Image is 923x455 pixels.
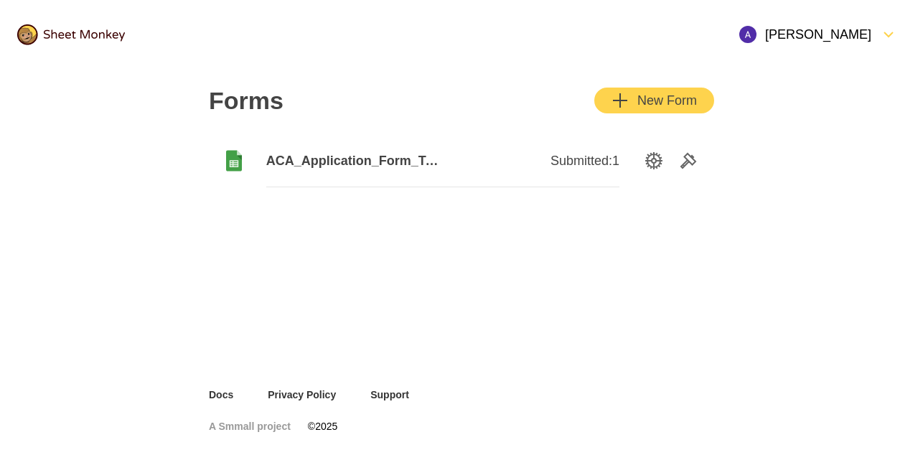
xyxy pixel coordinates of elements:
a: Support [370,388,409,402]
svg: Add [612,92,629,109]
a: Privacy Policy [268,388,336,402]
svg: FormDown [880,26,897,43]
span: Submitted: 1 [550,152,619,169]
svg: Tools [680,152,697,169]
a: A Smmall project [209,419,291,433]
h2: Forms [209,86,284,115]
div: New Form [612,92,697,109]
img: logo@2x.png [17,24,125,45]
span: ACA_Application_Form_Template [266,152,443,169]
button: Open Menu [731,17,906,52]
div: [PERSON_NAME] [739,26,871,43]
button: AddNew Form [594,88,714,113]
a: Docs [209,388,233,402]
span: © 2025 [308,419,337,433]
svg: SettingsOption [645,152,662,169]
